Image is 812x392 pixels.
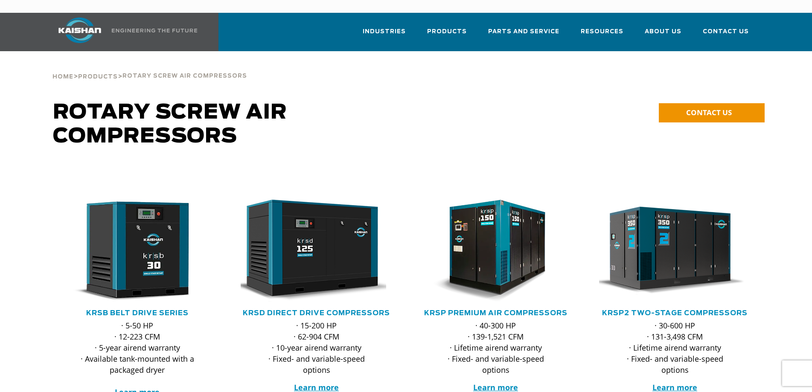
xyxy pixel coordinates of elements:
[363,20,406,49] a: Industries
[241,200,393,302] div: krsd125
[234,200,386,302] img: krsd125
[424,310,568,317] a: KRSP Premium Air Compressors
[427,27,467,37] span: Products
[78,74,118,80] span: Products
[420,200,572,302] div: krsp150
[61,200,213,302] div: krsb30
[599,200,751,302] div: krsp350
[55,200,207,302] img: krsb30
[427,20,467,49] a: Products
[645,20,681,49] a: About Us
[243,310,390,317] a: KRSD Direct Drive Compressors
[488,20,559,49] a: Parts and Service
[593,200,745,302] img: krsp350
[703,20,749,49] a: Contact Us
[53,102,287,147] span: Rotary Screw Air Compressors
[258,320,375,375] p: · 15-200 HP · 62-904 CFM · 10-year airend warranty · Fixed- and variable-speed options
[581,20,623,49] a: Resources
[616,320,734,375] p: · 30-600 HP · 131-3,498 CFM · Lifetime airend warranty · Fixed- and variable-speed options
[437,320,555,375] p: · 40-300 HP · 139-1,521 CFM · Lifetime airend warranty · Fixed- and variable-speed options
[48,17,112,43] img: kaishan logo
[488,27,559,37] span: Parts and Service
[363,27,406,37] span: Industries
[52,51,247,84] div: > >
[122,73,247,79] span: Rotary Screw Air Compressors
[112,29,197,32] img: Engineering the future
[581,27,623,37] span: Resources
[52,73,73,80] a: Home
[645,27,681,37] span: About Us
[686,107,732,117] span: CONTACT US
[48,13,199,51] a: Kaishan USA
[52,74,73,80] span: Home
[659,103,765,122] a: CONTACT US
[86,310,189,317] a: KRSB Belt Drive Series
[703,27,749,37] span: Contact Us
[602,310,748,317] a: KRSP2 Two-Stage Compressors
[413,200,565,302] img: krsp150
[78,73,118,80] a: Products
